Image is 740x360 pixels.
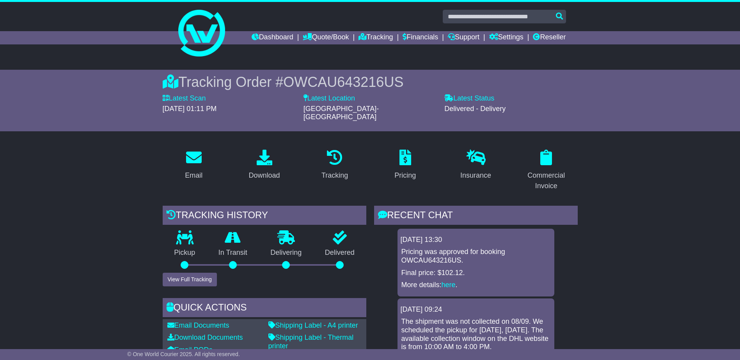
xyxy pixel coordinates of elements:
[401,269,550,277] p: Final price: $102.12.
[401,236,551,244] div: [DATE] 13:30
[252,31,293,44] a: Dashboard
[444,105,506,113] span: Delivered - Delivery
[533,31,566,44] a: Reseller
[401,318,550,351] p: The shipment was not collected on 08/09. We scheduled the pickup for [DATE], [DATE]. The availabl...
[163,94,206,103] label: Latest Scan
[394,170,416,181] div: Pricing
[442,281,456,289] a: here
[403,31,438,44] a: Financials
[303,31,349,44] a: Quote/Book
[283,74,403,90] span: OWCAU643216US
[167,334,243,341] a: Download Documents
[268,334,354,350] a: Shipping Label - Thermal printer
[358,31,393,44] a: Tracking
[259,249,314,257] p: Delivering
[248,170,280,181] div: Download
[163,298,366,319] div: Quick Actions
[243,147,285,184] a: Download
[185,170,202,181] div: Email
[163,273,217,286] button: View Full Tracking
[448,31,479,44] a: Support
[460,170,491,181] div: Insurance
[389,147,421,184] a: Pricing
[515,147,578,194] a: Commercial Invoice
[401,248,550,265] p: Pricing was approved for booking OWCAU643216US.
[180,147,208,184] a: Email
[444,94,494,103] label: Latest Status
[163,249,207,257] p: Pickup
[207,249,259,257] p: In Transit
[316,147,353,184] a: Tracking
[303,94,355,103] label: Latest Location
[167,321,229,329] a: Email Documents
[127,351,240,357] span: © One World Courier 2025. All rights reserved.
[163,206,366,227] div: Tracking history
[374,206,578,227] div: RECENT CHAT
[455,147,496,184] a: Insurance
[313,249,366,257] p: Delivered
[303,105,379,121] span: [GEOGRAPHIC_DATA]-[GEOGRAPHIC_DATA]
[401,281,550,289] p: More details: .
[489,31,524,44] a: Settings
[520,170,573,191] div: Commercial Invoice
[401,305,551,314] div: [DATE] 09:24
[167,346,213,354] a: Email PODs
[163,74,578,90] div: Tracking Order #
[321,170,348,181] div: Tracking
[268,321,358,329] a: Shipping Label - A4 printer
[163,105,217,113] span: [DATE] 01:11 PM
